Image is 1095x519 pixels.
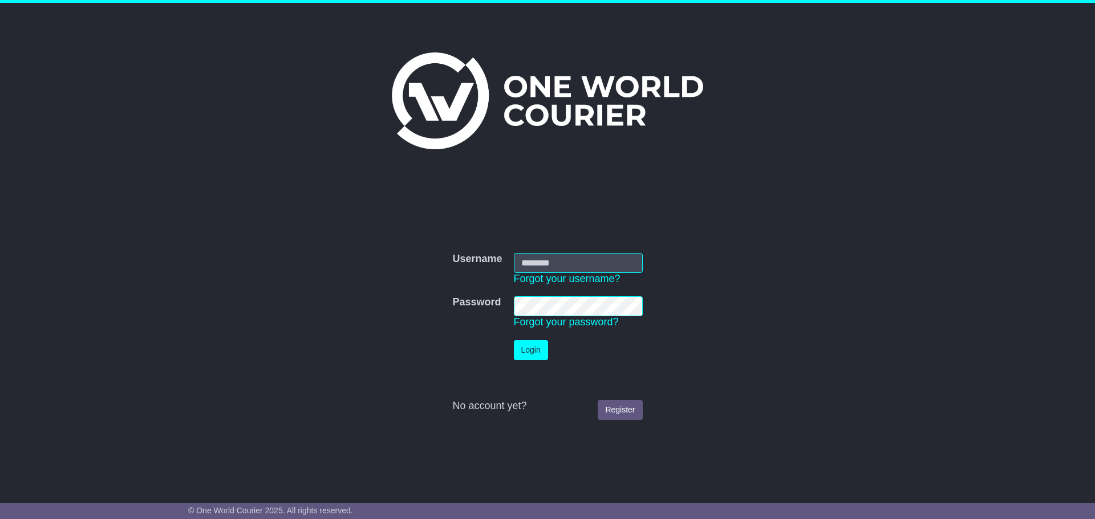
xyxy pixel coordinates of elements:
span: © One World Courier 2025. All rights reserved. [188,506,353,515]
img: One World [392,52,703,149]
a: Register [598,400,642,420]
div: No account yet? [452,400,642,412]
button: Login [514,340,548,360]
label: Username [452,253,502,265]
label: Password [452,296,501,309]
a: Forgot your password? [514,316,619,328]
a: Forgot your username? [514,273,620,284]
